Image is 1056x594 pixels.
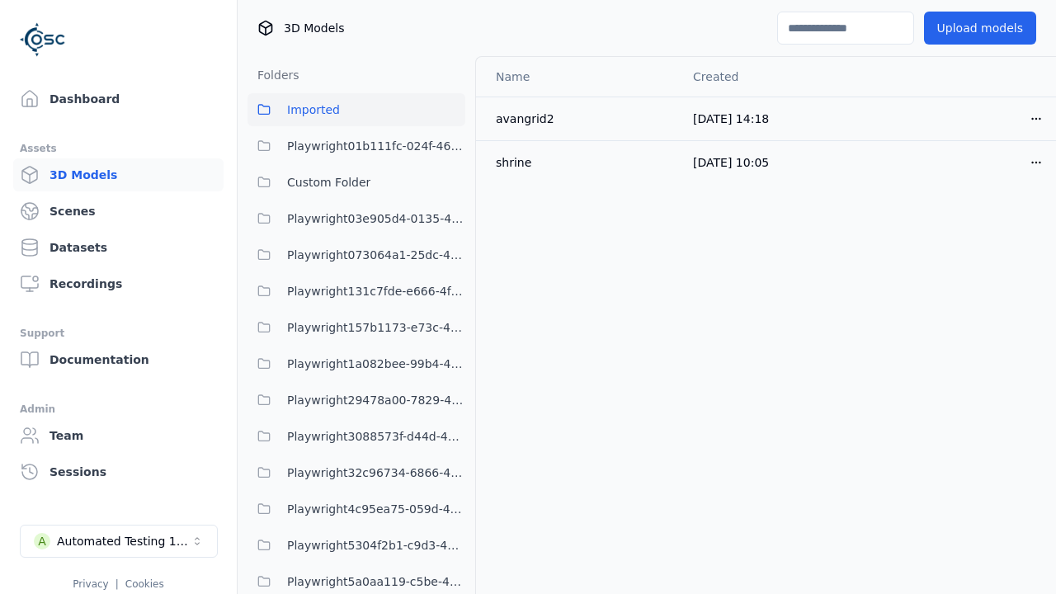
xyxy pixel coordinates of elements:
[287,136,465,156] span: Playwright01b111fc-024f-466d-9bae-c06bfb571c6d
[247,202,465,235] button: Playwright03e905d4-0135-4922-94e2-0c56aa41bf04
[115,578,119,590] span: |
[20,323,217,343] div: Support
[924,12,1036,45] button: Upload models
[13,82,224,115] a: Dashboard
[476,57,680,97] th: Name
[20,399,217,419] div: Admin
[287,499,465,519] span: Playwright4c95ea75-059d-4cd5-9024-2cd9de30b3b0
[693,156,769,169] span: [DATE] 10:05
[20,139,217,158] div: Assets
[247,93,465,126] button: Imported
[20,525,218,558] button: Select a workspace
[496,154,667,171] div: shrine
[247,130,465,163] button: Playwright01b111fc-024f-466d-9bae-c06bfb571c6d
[247,384,465,417] button: Playwright29478a00-7829-4286-b156-879e6320140f
[680,57,867,97] th: Created
[20,16,66,63] img: Logo
[287,572,465,592] span: Playwright5a0aa119-c5be-433d-90b0-de75c36c42a7
[247,493,465,526] button: Playwright4c95ea75-059d-4cd5-9024-2cd9de30b3b0
[13,267,224,300] a: Recordings
[13,158,224,191] a: 3D Models
[13,231,224,264] a: Datasets
[247,166,465,199] button: Custom Folder
[13,195,224,228] a: Scenes
[247,420,465,453] button: Playwright3088573f-d44d-455e-85f6-006cb06f31fb
[287,354,465,374] span: Playwright1a082bee-99b4-4375-8133-1395ef4c0af5
[13,343,224,376] a: Documentation
[247,67,299,83] h3: Folders
[287,281,465,301] span: Playwright131c7fde-e666-4f3e-be7e-075966dc97bc
[247,275,465,308] button: Playwright131c7fde-e666-4f3e-be7e-075966dc97bc
[693,112,769,125] span: [DATE] 14:18
[247,311,465,344] button: Playwright157b1173-e73c-4808-a1ac-12e2e4cec217
[34,533,50,549] div: A
[287,100,340,120] span: Imported
[57,533,191,549] div: Automated Testing 1 - Playwright
[287,318,465,337] span: Playwright157b1173-e73c-4808-a1ac-12e2e4cec217
[247,456,465,489] button: Playwright32c96734-6866-42ae-8456-0f4acea52717
[287,463,465,483] span: Playwright32c96734-6866-42ae-8456-0f4acea52717
[73,578,108,590] a: Privacy
[13,455,224,488] a: Sessions
[247,238,465,271] button: Playwright073064a1-25dc-42be-bd5d-9b023c0ea8dd
[496,111,667,127] div: avangrid2
[125,578,164,590] a: Cookies
[284,20,344,36] span: 3D Models
[13,419,224,452] a: Team
[247,347,465,380] button: Playwright1a082bee-99b4-4375-8133-1395ef4c0af5
[287,245,465,265] span: Playwright073064a1-25dc-42be-bd5d-9b023c0ea8dd
[287,172,370,192] span: Custom Folder
[287,427,465,446] span: Playwright3088573f-d44d-455e-85f6-006cb06f31fb
[287,535,465,555] span: Playwright5304f2b1-c9d3-459f-957a-a9fd53ec8eaf
[247,529,465,562] button: Playwright5304f2b1-c9d3-459f-957a-a9fd53ec8eaf
[287,209,465,229] span: Playwright03e905d4-0135-4922-94e2-0c56aa41bf04
[287,390,465,410] span: Playwright29478a00-7829-4286-b156-879e6320140f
